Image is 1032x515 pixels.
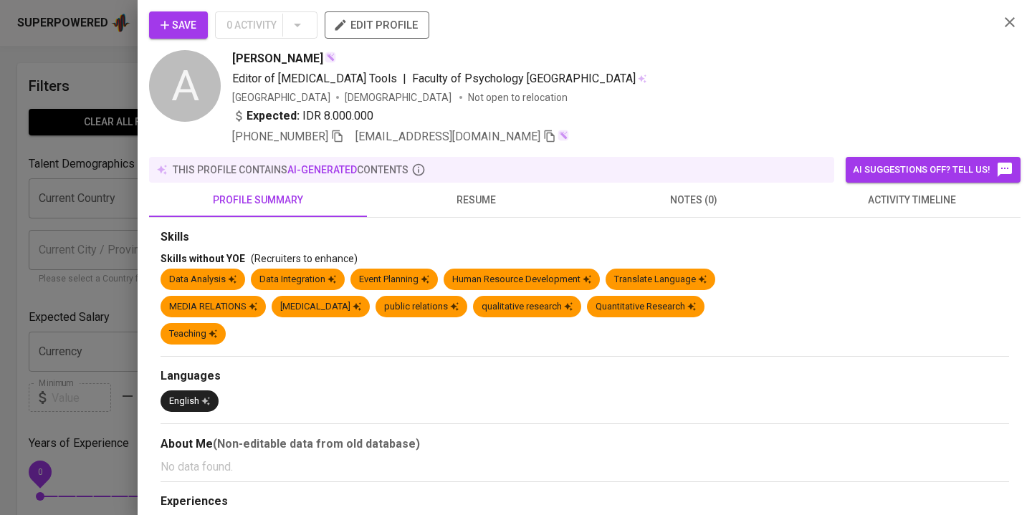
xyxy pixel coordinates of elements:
[412,72,636,85] span: Faculty of Psychology [GEOGRAPHIC_DATA]
[169,327,217,341] div: Teaching
[325,19,429,30] a: edit profile
[169,273,236,287] div: Data Analysis
[452,273,591,287] div: Human Resource Development
[355,130,540,143] span: [EMAIL_ADDRESS][DOMAIN_NAME]
[325,11,429,39] button: edit profile
[169,300,257,314] div: MEDIA RELATIONS
[558,130,569,141] img: magic_wand.svg
[280,300,361,314] div: [MEDICAL_DATA]
[247,107,300,125] b: Expected:
[158,191,358,209] span: profile summary
[376,191,576,209] span: resume
[336,16,418,34] span: edit profile
[149,11,208,39] button: Save
[161,16,196,34] span: Save
[213,437,420,451] b: (Non-editable data from old database)
[593,191,794,209] span: notes (0)
[811,191,1012,209] span: activity timeline
[287,164,357,175] span: AI-generated
[596,300,696,314] div: Quantitative Research
[169,395,210,408] div: English
[161,368,1009,385] div: Languages
[359,273,429,287] div: Event Planning
[259,273,336,287] div: Data Integration
[482,300,573,314] div: qualitative research
[468,90,568,105] p: Not open to relocation
[232,50,323,67] span: [PERSON_NAME]
[161,435,1009,453] div: About Me
[325,52,336,63] img: magic_wand.svg
[161,494,1009,510] div: Experiences
[384,300,459,314] div: public relations
[149,50,221,122] div: A
[232,130,328,143] span: [PHONE_NUMBER]
[173,163,408,177] p: this profile contains contents
[614,273,707,287] div: Translate Language
[403,70,406,87] span: |
[251,253,358,264] span: (Recruiters to enhance)
[232,72,397,85] span: Editor of [MEDICAL_DATA] Tools
[345,90,454,105] span: [DEMOGRAPHIC_DATA]
[232,107,373,125] div: IDR 8.000.000
[161,229,1009,246] div: Skills
[853,161,1013,178] span: AI suggestions off? Tell us!
[161,253,245,264] span: Skills without YOE
[846,157,1021,183] button: AI suggestions off? Tell us!
[232,90,330,105] div: [GEOGRAPHIC_DATA]
[161,458,1009,476] p: No data found.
